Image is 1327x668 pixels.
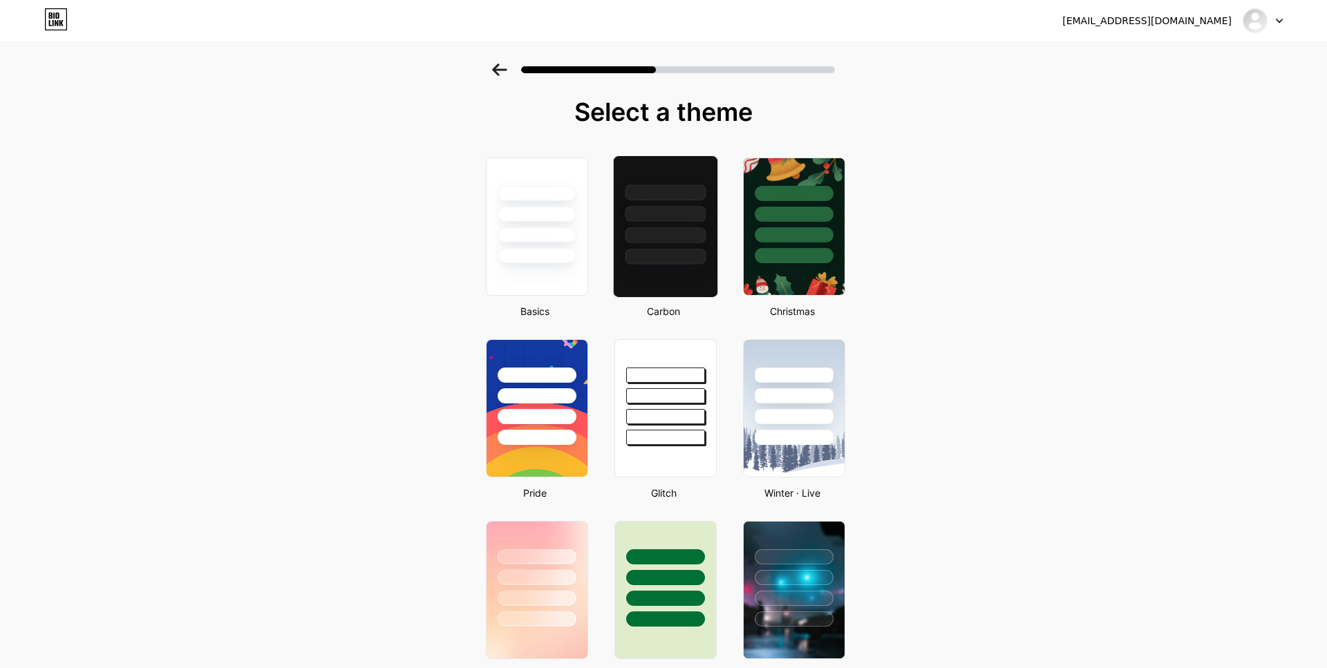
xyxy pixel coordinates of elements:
[739,486,845,500] div: Winter · Live
[610,304,717,318] div: Carbon
[610,486,717,500] div: Glitch
[739,304,845,318] div: Christmas
[1062,14,1232,28] div: [EMAIL_ADDRESS][DOMAIN_NAME]
[482,304,588,318] div: Basics
[482,486,588,500] div: Pride
[480,98,847,126] div: Select a theme
[1242,8,1268,34] img: 766nwd82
